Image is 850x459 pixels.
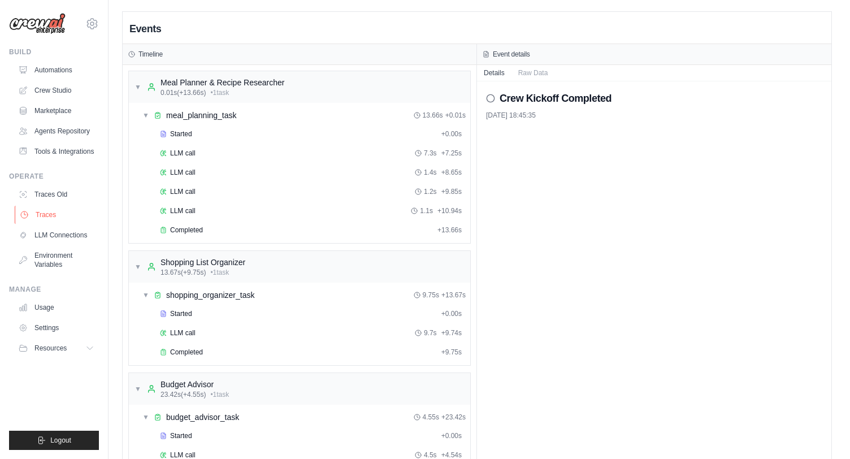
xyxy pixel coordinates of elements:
[14,61,99,79] a: Automations
[170,187,196,196] span: LLM call
[424,328,437,337] span: 9.7s
[441,168,462,177] span: + 8.65s
[142,413,149,422] span: ▼
[14,122,99,140] a: Agents Repository
[170,348,203,357] span: Completed
[423,291,439,300] span: 9.75s
[441,291,466,300] span: + 13.67s
[210,268,229,277] span: • 1 task
[424,187,437,196] span: 1.2s
[9,172,99,181] div: Operate
[170,431,192,440] span: Started
[486,111,822,120] div: [DATE] 18:45:35
[441,309,462,318] span: + 0.00s
[14,185,99,203] a: Traces Old
[142,111,149,120] span: ▼
[423,413,439,422] span: 4.55s
[135,262,141,271] span: ▼
[50,436,71,445] span: Logout
[170,168,196,177] span: LLM call
[135,384,141,393] span: ▼
[9,47,99,57] div: Build
[424,168,437,177] span: 1.4s
[441,328,462,337] span: + 9.74s
[166,110,237,121] div: meal_planning_task
[500,90,612,106] h2: Crew Kickoff Completed
[14,298,99,317] a: Usage
[170,206,196,215] span: LLM call
[445,111,466,120] span: + 0.01s
[161,390,206,399] span: 23.42s (+4.55s)
[34,344,67,353] span: Resources
[441,413,466,422] span: + 23.42s
[437,206,462,215] span: + 10.94s
[138,50,163,59] h3: Timeline
[493,50,530,59] h3: Event details
[9,13,66,34] img: Logo
[420,206,433,215] span: 1.1s
[161,257,245,268] div: Shopping List Organizer
[129,21,161,37] h2: Events
[441,187,462,196] span: + 9.85s
[793,405,850,459] iframe: Chat Widget
[170,328,196,337] span: LLM call
[161,268,206,277] span: 13.67s (+9.75s)
[14,142,99,161] a: Tools & Integrations
[441,149,462,158] span: + 7.25s
[14,226,99,244] a: LLM Connections
[511,65,555,81] button: Raw Data
[441,348,462,357] span: + 9.75s
[161,88,206,97] span: 0.01s (+13.66s)
[210,88,229,97] span: • 1 task
[142,291,149,300] span: ▼
[424,149,437,158] span: 7.3s
[14,102,99,120] a: Marketplace
[161,379,229,390] div: Budget Advisor
[477,65,511,81] button: Details
[170,309,192,318] span: Started
[423,111,443,120] span: 13.66s
[441,129,462,138] span: + 0.00s
[170,129,192,138] span: Started
[15,206,100,224] a: Traces
[166,289,254,301] div: shopping_organizer_task
[170,226,203,235] span: Completed
[135,83,141,92] span: ▼
[170,149,196,158] span: LLM call
[14,319,99,337] a: Settings
[441,431,462,440] span: + 0.00s
[166,412,239,423] div: budget_advisor_task
[437,226,462,235] span: + 13.66s
[14,246,99,274] a: Environment Variables
[14,81,99,99] a: Crew Studio
[9,431,99,450] button: Logout
[210,390,229,399] span: • 1 task
[161,77,284,88] div: Meal Planner & Recipe Researcher
[14,339,99,357] button: Resources
[9,285,99,294] div: Manage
